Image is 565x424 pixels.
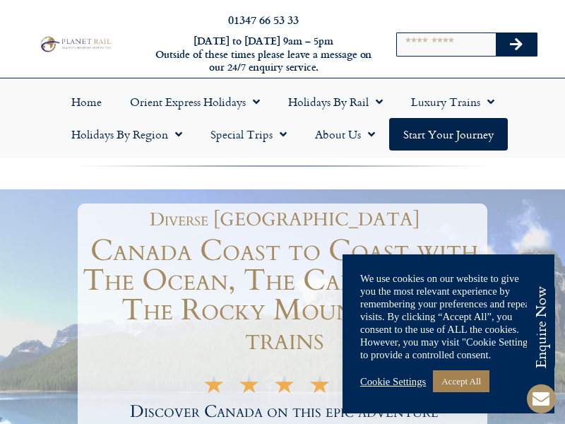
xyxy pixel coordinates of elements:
h2: Discover Canada on this epic adventure [81,404,487,420]
a: Luxury Trains [397,86,509,118]
a: Cookie Settings [360,375,426,388]
i: ★ [273,382,295,395]
img: Planet Rail Train Holidays Logo [37,35,113,53]
a: Holidays by Region [57,118,196,151]
button: Search [496,33,537,56]
i: ★ [238,382,260,395]
div: We use cookies on our website to give you the most relevant experience by remembering your prefer... [360,272,537,361]
a: Orient Express Holidays [116,86,274,118]
div: 5/5 [203,378,366,395]
h1: Canada Coast to Coast with The Ocean, The Canadian and The Rocky Mountaineer trains [81,236,487,355]
a: Home [57,86,116,118]
a: Accept All [433,370,489,392]
i: ★ [309,382,331,395]
a: Special Trips [196,118,301,151]
h1: Diverse [GEOGRAPHIC_DATA] [88,211,480,229]
a: About Us [301,118,389,151]
i: ★ [203,382,225,395]
a: 01347 66 53 33 [228,11,299,28]
a: Start your Journey [389,118,508,151]
a: Holidays by Rail [274,86,397,118]
nav: Menu [7,86,558,151]
h6: [DATE] to [DATE] 9am – 5pm Outside of these times please leave a message on our 24/7 enquiry serv... [154,35,373,74]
